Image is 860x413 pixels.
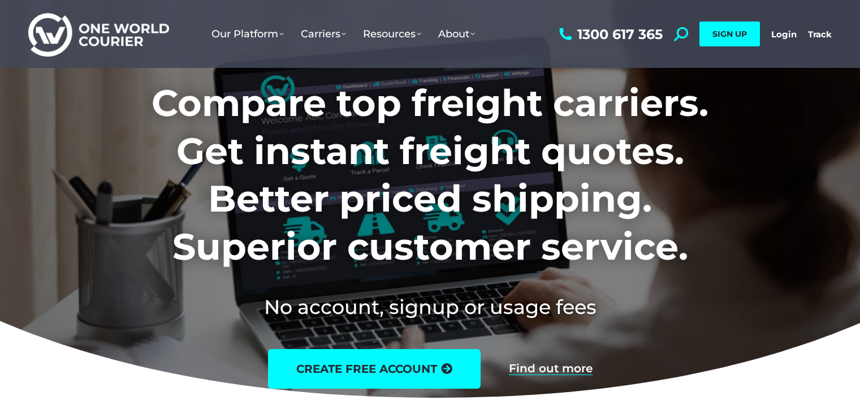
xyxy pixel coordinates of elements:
[699,21,760,46] a: SIGN UP
[771,29,797,40] a: Login
[268,349,481,389] a: create free account
[363,28,421,40] span: Resources
[509,363,593,375] a: Find out more
[438,28,475,40] span: About
[301,28,346,40] span: Carriers
[203,16,292,51] a: Our Platform
[28,11,169,57] img: One World Courier
[292,16,355,51] a: Carriers
[712,29,747,39] span: SIGN UP
[211,28,284,40] span: Our Platform
[355,16,430,51] a: Resources
[808,29,832,40] a: Track
[77,79,783,270] h1: Compare top freight carriers. Get instant freight quotes. Better priced shipping. Superior custom...
[77,293,783,321] h2: No account, signup or usage fees
[430,16,483,51] a: About
[556,27,663,41] a: 1300 617 365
